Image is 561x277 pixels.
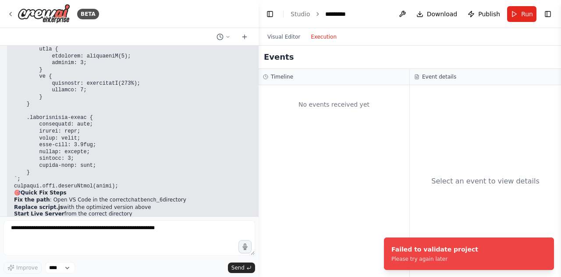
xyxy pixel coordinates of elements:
[391,245,478,254] div: Failed to validate project
[213,32,234,42] button: Switch to previous chat
[14,211,64,217] strong: Start Live Server
[271,73,293,80] h3: Timeline
[305,32,342,42] button: Execution
[507,6,536,22] button: Run
[262,32,305,42] button: Visual Editor
[14,204,63,210] strong: Replace script.js
[128,197,163,203] code: chatbench_6
[18,4,70,24] img: Logo
[391,255,478,263] div: Please try again later
[291,10,354,18] nav: breadcrumb
[77,9,99,19] div: BETA
[464,6,504,22] button: Publish
[231,264,245,271] span: Send
[238,240,252,253] button: Click to speak your automation idea
[291,11,310,18] a: Studio
[14,211,342,218] li: from the correct directory
[478,10,500,18] span: Publish
[427,10,458,18] span: Download
[14,190,342,197] h2: 🎯
[14,197,342,204] li: : Open VS Code in the correct directory
[521,10,533,18] span: Run
[264,8,276,20] button: Hide left sidebar
[413,6,461,22] button: Download
[4,262,42,273] button: Improve
[14,197,50,203] strong: Fix the path
[14,204,342,211] li: with the optimized version above
[431,176,540,187] div: Select an event to view details
[238,32,252,42] button: Start a new chat
[264,51,294,63] h2: Events
[21,190,67,196] strong: Quick Fix Steps
[16,264,38,271] span: Improve
[542,8,554,20] button: Show right sidebar
[263,90,405,119] div: No events received yet
[228,263,255,273] button: Send
[422,73,456,80] h3: Event details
